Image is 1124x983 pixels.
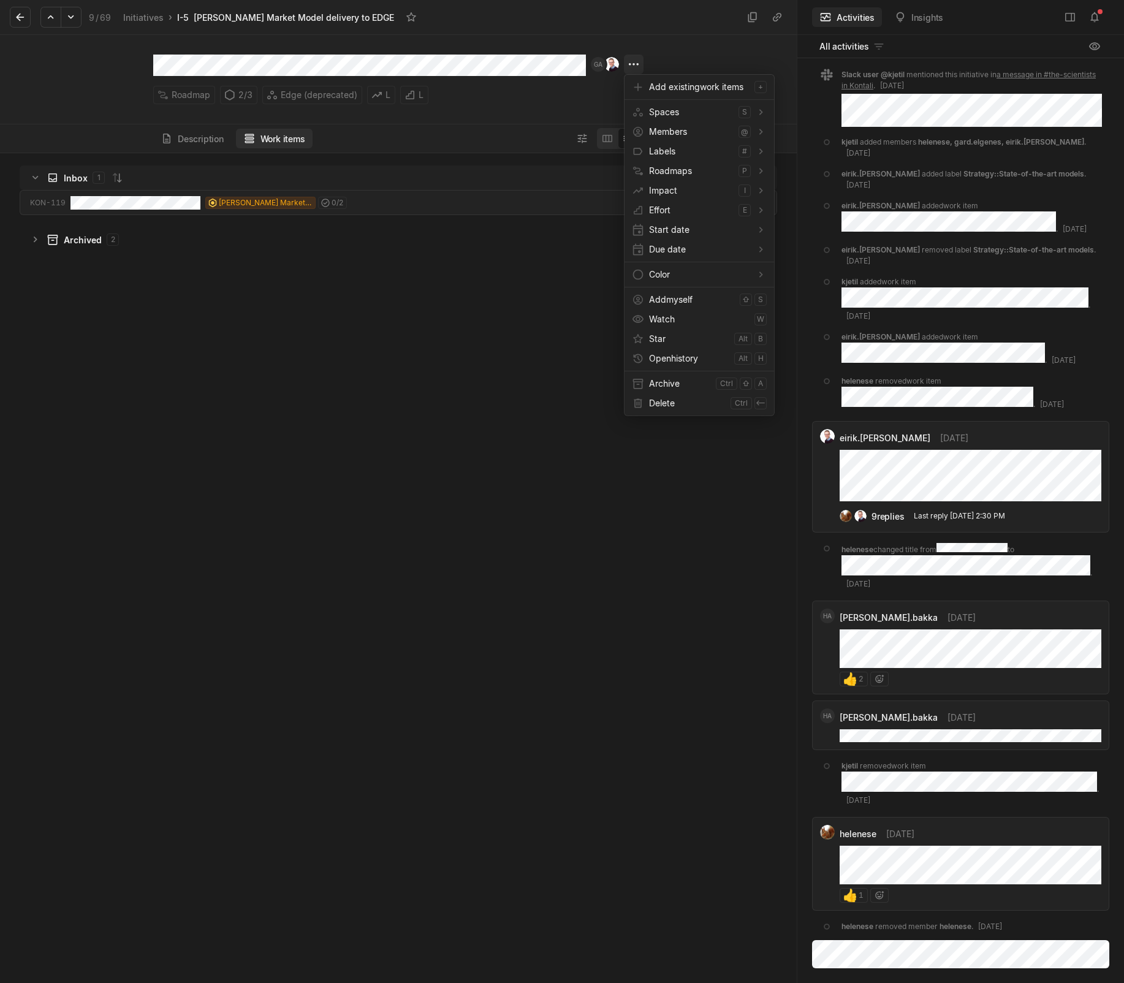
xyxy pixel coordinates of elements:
[739,165,751,177] kbd: p
[649,374,711,393] span: Archive
[649,393,726,413] span: Delete
[731,397,752,409] kbd: ctrl
[754,313,767,325] kbd: w
[739,204,751,216] kbd: e
[649,220,751,240] span: Start date
[754,81,767,93] kbd: +
[649,349,729,368] span: Open history
[739,126,751,138] kbd: @
[649,181,734,200] span: Impact
[649,122,734,142] span: Members
[649,200,734,220] span: Effort
[734,352,752,365] kbd: alt
[739,145,751,158] kbd: #
[739,184,751,197] kbd: i
[716,378,737,390] kbd: ctrl
[649,329,729,349] span: Star
[649,290,735,309] span: Add myself
[754,397,767,409] kbd: ⟵
[754,294,767,306] kbd: s
[649,309,750,329] span: Watch
[739,106,751,118] kbd: s
[649,265,751,284] span: Color
[740,378,752,390] kbd: ⇧
[649,240,751,259] span: Due date
[649,142,734,161] span: Labels
[649,77,750,97] span: Add existing work item s
[649,161,734,181] span: Roadmaps
[754,352,767,365] kbd: h
[740,294,752,306] kbd: ⇧
[649,102,734,122] span: Spaces
[754,378,767,390] kbd: a
[734,333,752,345] kbd: alt
[754,333,767,345] kbd: b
